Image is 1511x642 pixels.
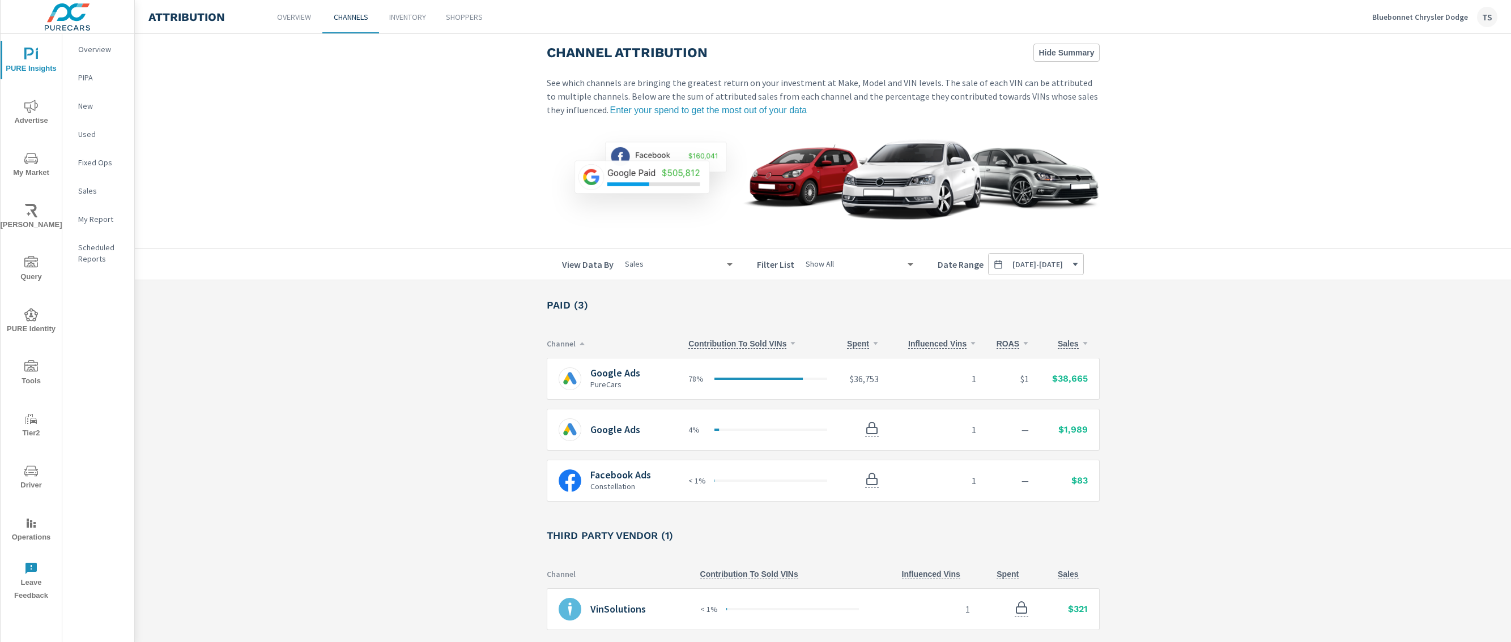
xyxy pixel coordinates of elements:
[1058,570,1079,579] span: Sales
[836,372,879,386] p: $36,753
[78,72,125,83] p: PIPA
[610,105,807,115] a: Enter your spend to get the most out of your data
[688,339,786,349] span: Contribution To Sold VINs
[559,469,581,492] img: F
[868,602,970,616] p: 1
[389,11,426,23] p: Inventory
[78,100,125,112] p: New
[1477,7,1497,27] div: TS
[985,423,1029,436] p: —
[997,339,1019,349] span: ROAS
[1038,48,1094,58] span: Hide Summary
[4,152,58,179] span: My Market
[547,569,691,579] p: Channel
[62,211,134,228] div: My Report
[547,126,1100,232] img: Channel performance broken down by Make, Model and VIN
[62,97,134,114] div: New
[590,379,640,390] p: PureCars
[148,10,225,24] h4: Attribution
[1037,604,1087,615] h6: $321
[847,339,869,349] span: Spent
[4,48,58,75] span: PURE Insights
[590,367,640,379] h6: Google Ads
[547,43,708,62] h3: Channel Attribution
[78,213,125,225] p: My Report
[62,239,134,267] div: Scheduled Reports
[547,339,680,349] p: Channel
[4,100,58,127] span: Advertise
[1012,259,1063,269] span: [DATE] - [DATE]
[62,69,134,86] div: PIPA
[62,41,134,58] div: Overview
[700,570,798,579] span: Contribution To Sold VINs
[590,481,651,492] p: Constellation
[62,154,134,171] div: Fixed Ops
[547,529,673,542] h5: Third Party Vendor (1)
[799,253,924,275] div: Sales
[4,308,58,336] span: PURE Identity
[559,418,581,441] img: G
[688,374,709,384] p: 78%
[4,562,58,602] span: Leave Feedback
[4,516,58,544] span: Operations
[1372,12,1468,22] p: Bluebonnet Chrysler Dodge
[938,253,984,275] p: Date Range
[334,11,368,23] p: Channels
[1038,475,1087,486] h6: $83
[78,44,125,55] p: Overview
[4,464,58,492] span: Driver
[888,423,976,436] p: 1
[888,474,976,487] p: 1
[985,372,1029,386] p: $1
[62,126,134,143] div: Used
[4,256,58,284] span: Query
[4,412,58,440] span: Tier2
[562,253,614,275] p: View Data By
[985,474,1029,487] p: —
[997,570,1019,579] span: Spent
[688,476,709,486] p: < 1%
[277,11,311,23] p: Overview
[757,253,794,275] p: Filter List
[618,253,743,275] div: Sales
[446,11,483,23] p: Shoppers
[908,339,967,349] span: Influenced Vins
[688,425,709,435] p: 4%
[888,372,976,386] p: 1
[700,604,721,614] p: < 1%
[547,298,588,311] h5: Paid (3)
[78,185,125,196] p: Sales
[902,570,960,579] span: Influenced Vins
[1058,339,1079,349] span: Sales
[590,424,640,435] h6: Google Ads
[1038,373,1087,384] h6: $38,665
[4,204,58,232] span: [PERSON_NAME]
[559,598,581,620] img: V
[559,367,581,390] img: G
[1033,44,1099,62] button: Hide Summary
[78,157,125,168] p: Fixed Ops
[988,253,1084,275] button: [DATE]-[DATE]
[62,182,134,199] div: Sales
[78,242,125,264] p: Scheduled Reports
[590,604,646,615] h6: VinSolutions
[4,360,58,388] span: Tools
[590,469,651,481] h6: Facebook Ads
[1038,424,1087,435] h6: $1,989
[1,34,62,607] div: nav menu
[547,76,1100,117] p: See which channels are bringing the greatest return on your investment at Make, Model and VIN lev...
[78,129,125,140] p: Used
